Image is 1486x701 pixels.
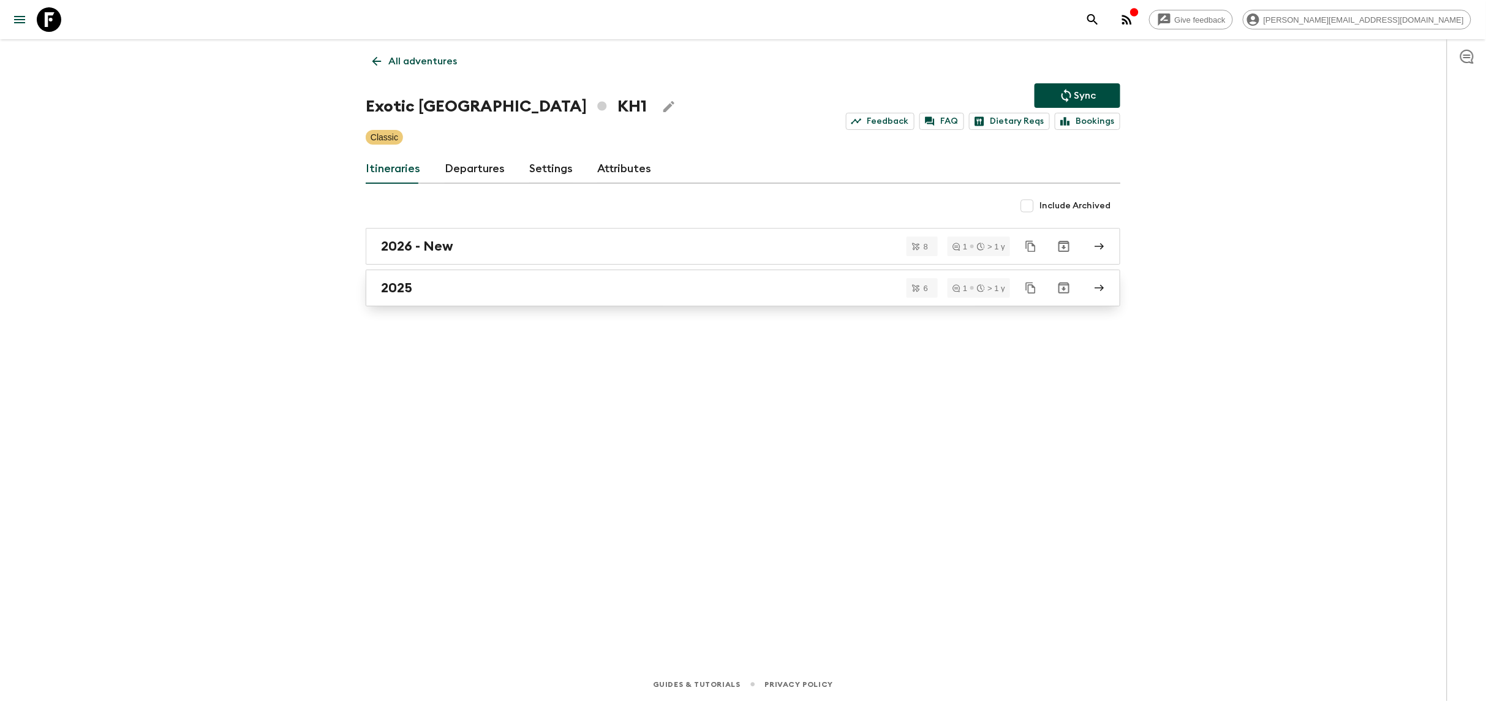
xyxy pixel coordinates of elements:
[1052,276,1076,300] button: Archive
[366,270,1120,306] a: 2025
[1055,113,1120,130] a: Bookings
[846,113,915,130] a: Feedback
[1168,15,1232,25] span: Give feedback
[1020,235,1042,257] button: Duplicate
[952,243,967,251] div: 1
[1081,7,1105,32] button: search adventures
[1243,10,1471,29] div: [PERSON_NAME][EMAIL_ADDRESS][DOMAIN_NAME]
[445,154,505,184] a: Departures
[1257,15,1471,25] span: [PERSON_NAME][EMAIL_ADDRESS][DOMAIN_NAME]
[366,228,1120,265] a: 2026 - New
[1039,200,1111,212] span: Include Archived
[653,678,741,691] a: Guides & Tutorials
[1035,83,1120,108] button: Sync adventure departures to the booking engine
[977,243,1005,251] div: > 1 y
[969,113,1050,130] a: Dietary Reqs
[366,94,647,119] h1: Exotic [GEOGRAPHIC_DATA] KH1
[1020,277,1042,299] button: Duplicate
[1149,10,1233,29] a: Give feedback
[952,284,967,292] div: 1
[371,131,398,143] p: Classic
[765,678,833,691] a: Privacy Policy
[597,154,651,184] a: Attributes
[381,238,453,254] h2: 2026 - New
[381,280,412,296] h2: 2025
[919,113,964,130] a: FAQ
[366,154,420,184] a: Itineraries
[916,243,935,251] span: 8
[529,154,573,184] a: Settings
[977,284,1005,292] div: > 1 y
[1074,88,1096,103] p: Sync
[657,94,681,119] button: Edit Adventure Title
[7,7,32,32] button: menu
[1052,234,1076,259] button: Archive
[916,284,935,292] span: 6
[366,49,464,74] a: All adventures
[388,54,457,69] p: All adventures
